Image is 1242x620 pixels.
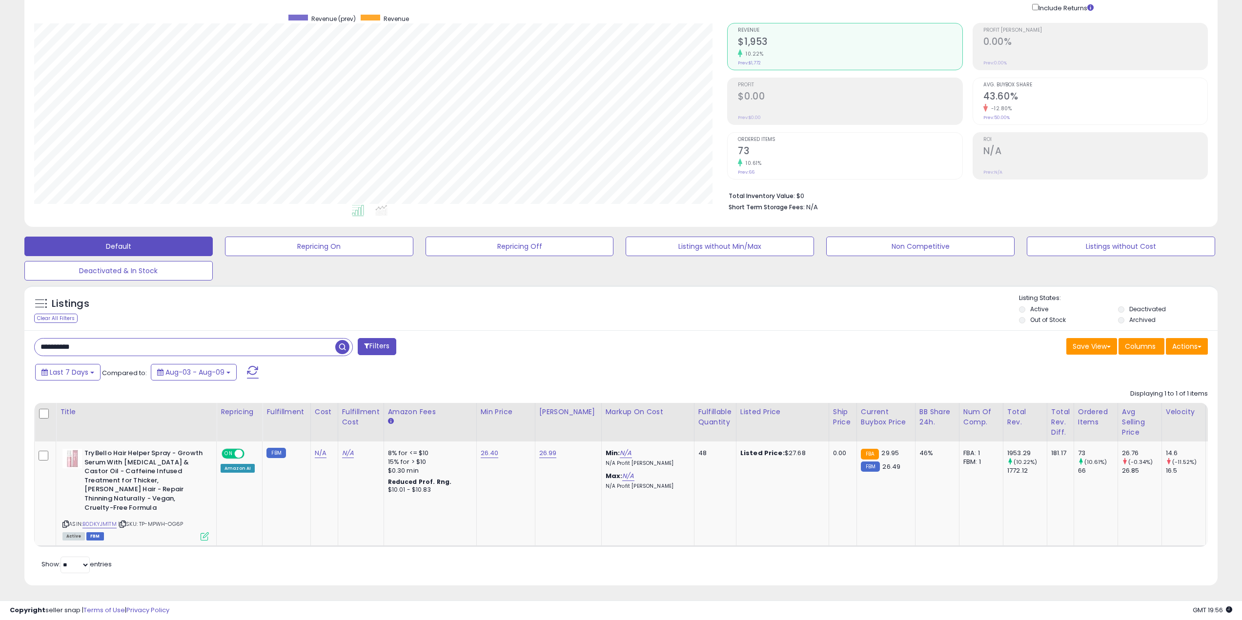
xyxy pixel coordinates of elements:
[963,458,996,466] div: FBM: 1
[539,448,557,458] a: 26.99
[1084,458,1107,466] small: (10.61%)
[983,91,1207,104] h2: 43.60%
[742,160,761,167] small: 10.61%
[225,237,413,256] button: Repricing On
[833,407,853,427] div: Ship Price
[221,407,258,417] div: Repricing
[62,449,209,540] div: ASIN:
[983,60,1007,66] small: Prev: 0.00%
[311,15,356,23] span: Revenue (prev)
[41,560,112,569] span: Show: entries
[983,137,1207,142] span: ROI
[118,520,183,528] span: | SKU: TP-MPWH-OG6P
[315,448,326,458] a: N/A
[1128,458,1153,466] small: (-0.34%)
[86,532,104,540] span: FBM
[266,448,285,458] small: FBM
[1030,305,1048,313] label: Active
[10,605,45,615] strong: Copyright
[983,36,1207,49] h2: 0.00%
[738,137,962,142] span: Ordered Items
[861,461,880,472] small: FBM
[426,237,614,256] button: Repricing Off
[82,520,117,528] a: B0DKYJM1TM
[358,338,396,355] button: Filters
[606,460,687,467] p: N/A Profit [PERSON_NAME]
[1172,458,1197,466] small: (-11.52%)
[388,417,394,426] small: Amazon Fees.
[60,407,212,417] div: Title
[388,478,452,486] b: Reduced Prof. Rng.
[1007,407,1043,427] div: Total Rev.
[606,407,690,417] div: Markup on Cost
[738,28,962,33] span: Revenue
[988,105,1012,112] small: -12.80%
[1078,449,1118,458] div: 73
[606,483,687,490] p: N/A Profit [PERSON_NAME]
[62,532,85,540] span: All listings currently available for purchase on Amazon
[738,115,761,120] small: Prev: $0.00
[1166,338,1208,355] button: Actions
[388,466,469,475] div: $0.30 min
[861,449,879,460] small: FBA
[1122,407,1158,438] div: Avg Selling Price
[742,50,763,58] small: 10.22%
[315,407,334,417] div: Cost
[1193,605,1232,615] span: 2025-08-17 19:56 GMT
[698,407,732,427] div: Fulfillable Quantity
[151,364,237,380] button: Aug-03 - Aug-09
[826,237,1015,256] button: Non Competitive
[10,606,169,615] div: seller snap | |
[1014,458,1037,466] small: (10.22%)
[165,367,224,377] span: Aug-03 - Aug-09
[388,449,469,458] div: 8% for <= $10
[1078,466,1118,475] div: 66
[1119,338,1164,355] button: Columns
[223,450,235,458] span: ON
[1051,449,1066,458] div: 181.17
[62,449,82,468] img: 31wV2ZxTOkL._SL40_.jpg
[983,28,1207,33] span: Profit [PERSON_NAME]
[806,202,818,212] span: N/A
[729,192,795,200] b: Total Inventory Value:
[388,407,472,417] div: Amazon Fees
[622,471,634,481] a: N/A
[1030,316,1066,324] label: Out of Stock
[738,82,962,88] span: Profit
[1166,449,1205,458] div: 14.6
[601,403,694,441] th: The percentage added to the cost of goods (COGS) that forms the calculator for Min & Max prices.
[1129,316,1156,324] label: Archived
[1019,294,1218,303] p: Listing States:
[84,449,203,515] b: TryBello Hair Helper Spray - Growth Serum With [MEDICAL_DATA] & Castor Oil - Caffeine Infused Tre...
[539,407,597,417] div: [PERSON_NAME]
[1166,466,1205,475] div: 16.5
[1051,407,1070,438] div: Total Rev. Diff.
[342,448,354,458] a: N/A
[102,368,147,378] span: Compared to:
[1122,449,1161,458] div: 26.76
[620,448,631,458] a: N/A
[266,407,306,417] div: Fulfillment
[221,464,255,473] div: Amazon AI
[738,145,962,159] h2: 73
[1066,338,1117,355] button: Save View
[50,367,88,377] span: Last 7 Days
[342,407,380,427] div: Fulfillment Cost
[1166,407,1201,417] div: Velocity
[1125,341,1156,351] span: Columns
[52,297,89,311] h5: Listings
[243,450,259,458] span: OFF
[388,458,469,466] div: 15% for > $10
[738,36,962,49] h2: $1,953
[35,364,101,380] button: Last 7 Days
[983,115,1010,120] small: Prev: 50.00%
[606,448,620,458] b: Min:
[126,605,169,615] a: Privacy Policy
[882,462,900,471] span: 26.49
[24,237,213,256] button: Default
[983,82,1207,88] span: Avg. Buybox Share
[963,449,996,458] div: FBA: 1
[740,407,825,417] div: Listed Price
[34,314,78,323] div: Clear All Filters
[919,407,955,427] div: BB Share 24h.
